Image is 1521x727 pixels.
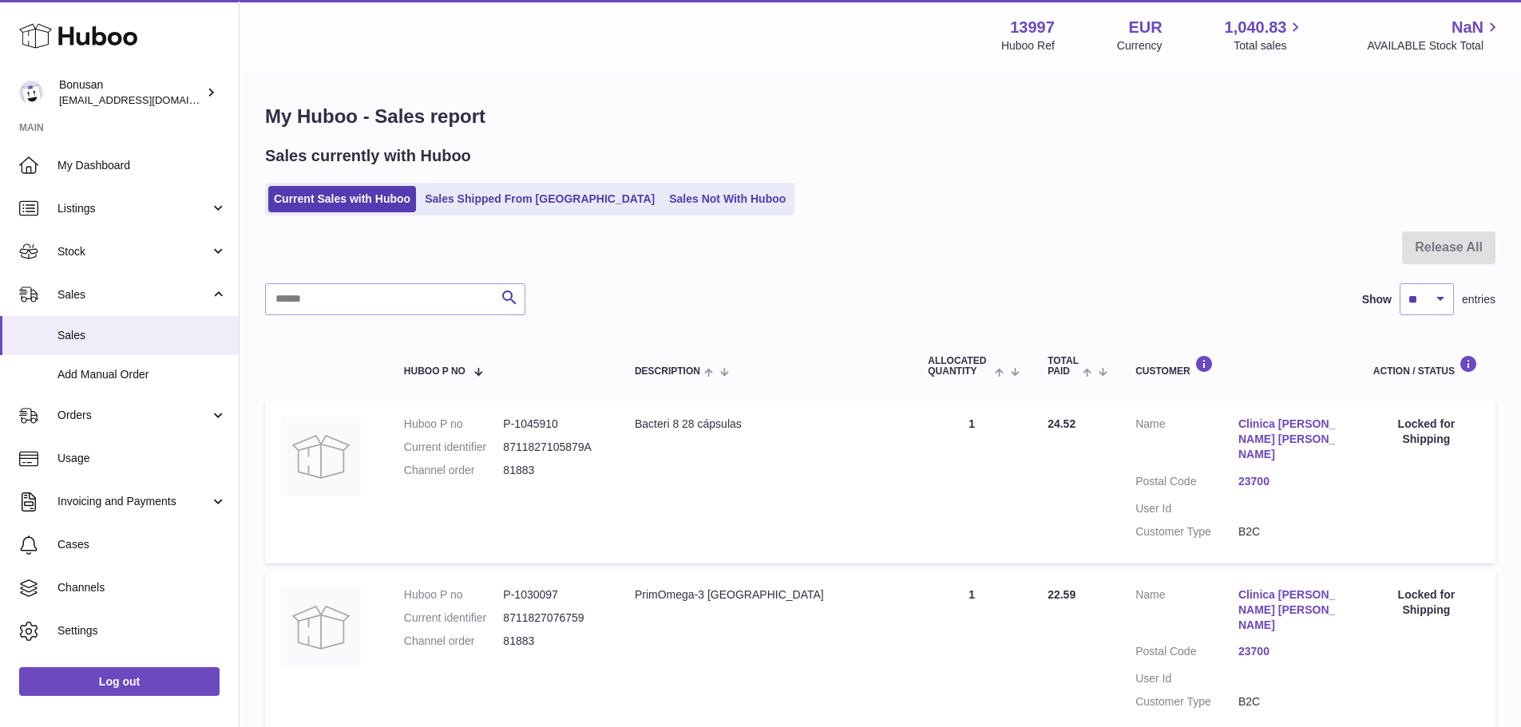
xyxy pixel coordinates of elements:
strong: EUR [1128,17,1162,38]
dt: User Id [1135,501,1238,516]
span: Total sales [1234,38,1305,53]
a: Clinica [PERSON_NAME] [PERSON_NAME] [1238,587,1341,633]
img: internalAdmin-13997@internal.huboo.com [19,81,43,105]
a: 1,040.83 Total sales [1225,17,1305,53]
a: Log out [19,667,220,696]
dt: Name [1135,587,1238,637]
a: Clinica [PERSON_NAME] [PERSON_NAME] [1238,417,1341,462]
dd: B2C [1238,524,1341,539]
span: AVAILABLE Stock Total [1367,38,1502,53]
span: Channels [57,580,227,595]
dd: P-1045910 [503,417,603,432]
span: Listings [57,201,210,216]
span: Invoicing and Payments [57,494,210,509]
span: NaN [1452,17,1483,38]
dd: 8711827076759 [503,610,603,626]
td: 1 [912,401,1032,563]
dt: User Id [1135,671,1238,686]
img: no-photo.jpg [281,417,361,496]
dt: Postal Code [1135,644,1238,663]
span: Stock [57,244,210,259]
span: Settings [57,623,227,638]
a: Sales Not With Huboo [663,186,791,212]
img: no-photo.jpg [281,587,361,667]
dt: Postal Code [1135,474,1238,493]
dt: Huboo P no [404,417,504,432]
span: Sales [57,328,227,343]
h2: Sales currently with Huboo [265,145,471,167]
dt: Current identifier [404,610,504,626]
a: 23700 [1238,644,1341,659]
dt: Current identifier [404,440,504,455]
div: Bacteri 8 28 cápsulas [635,417,896,432]
dd: 8711827105879A [503,440,603,455]
dt: Huboo P no [404,587,504,603]
dd: 81883 [503,634,603,649]
dd: P-1030097 [503,587,603,603]
span: Total paid [1048,356,1079,377]
span: My Dashboard [57,158,227,173]
span: Cases [57,537,227,552]
a: 23700 [1238,474,1341,489]
span: 22.59 [1048,588,1075,601]
dt: Channel order [404,634,504,649]
a: Current Sales with Huboo [268,186,416,212]
dd: 81883 [503,463,603,478]
span: ALLOCATED Quantity [928,356,991,377]
label: Show [1362,292,1392,307]
div: Locked for Shipping [1373,417,1479,447]
dt: Customer Type [1135,524,1238,539]
dt: Customer Type [1135,694,1238,709]
div: Locked for Shipping [1373,587,1479,618]
dt: Channel order [404,463,504,478]
div: Currency [1117,38,1163,53]
div: PrimOmega-3 [GEOGRAPHIC_DATA] [635,587,896,603]
span: Usage [57,451,227,466]
a: NaN AVAILABLE Stock Total [1367,17,1502,53]
span: Orders [57,408,210,423]
span: [EMAIL_ADDRESS][DOMAIN_NAME] [59,93,235,106]
span: 1,040.83 [1225,17,1287,38]
span: entries [1462,292,1495,307]
span: Sales [57,287,210,302]
div: Action / Status [1373,355,1479,377]
h1: My Huboo - Sales report [265,104,1495,129]
span: Huboo P no [404,366,465,377]
span: Add Manual Order [57,367,227,382]
span: Description [635,366,700,377]
span: 24.52 [1048,417,1075,430]
div: Customer [1135,355,1341,377]
div: Bonusan [59,77,203,108]
a: Sales Shipped From [GEOGRAPHIC_DATA] [419,186,660,212]
dd: B2C [1238,694,1341,709]
div: Huboo Ref [1001,38,1055,53]
strong: 13997 [1010,17,1055,38]
dt: Name [1135,417,1238,466]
